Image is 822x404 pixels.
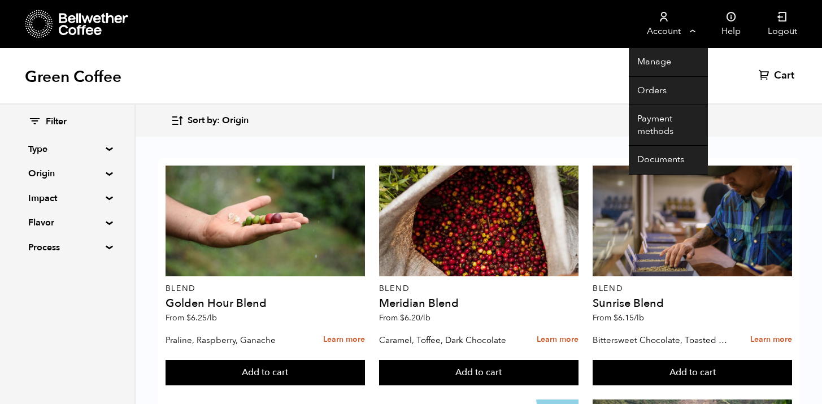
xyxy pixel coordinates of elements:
[25,67,121,87] h1: Green Coffee
[323,328,365,352] a: Learn more
[593,312,644,323] span: From
[28,167,106,180] summary: Origin
[629,77,708,106] a: Orders
[593,285,792,293] p: Blend
[46,116,67,128] span: Filter
[759,69,797,82] a: Cart
[166,298,365,309] h4: Golden Hour Blend
[166,285,365,293] p: Blend
[379,312,430,323] span: From
[28,216,106,229] summary: Flavor
[400,312,430,323] bdi: 6.20
[28,142,106,156] summary: Type
[774,69,794,82] span: Cart
[750,328,792,352] a: Learn more
[188,115,249,127] span: Sort by: Origin
[379,332,515,349] p: Caramel, Toffee, Dark Chocolate
[28,192,106,205] summary: Impact
[593,298,792,309] h4: Sunrise Blend
[420,312,430,323] span: /lb
[629,105,708,146] a: Payment methods
[171,107,249,134] button: Sort by: Origin
[166,312,217,323] span: From
[400,312,405,323] span: $
[614,312,644,323] bdi: 6.15
[379,285,579,293] p: Blend
[629,146,708,175] a: Documents
[186,312,217,323] bdi: 6.25
[166,332,301,349] p: Praline, Raspberry, Ganache
[537,328,579,352] a: Learn more
[634,312,644,323] span: /lb
[28,241,106,254] summary: Process
[379,298,579,309] h4: Meridian Blend
[379,360,579,386] button: Add to cart
[593,360,792,386] button: Add to cart
[593,332,728,349] p: Bittersweet Chocolate, Toasted Marshmallow, Candied Orange, Praline
[207,312,217,323] span: /lb
[614,312,618,323] span: $
[629,48,708,77] a: Manage
[186,312,191,323] span: $
[166,360,365,386] button: Add to cart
